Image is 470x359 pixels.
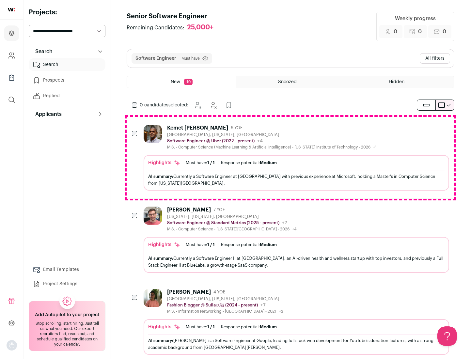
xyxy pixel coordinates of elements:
[186,160,277,165] ul: |
[186,242,215,247] div: Must have:
[167,303,258,308] p: Fashion Blogger @ Suila水啦 (2024 - present)
[221,324,277,330] div: Response potential:
[389,80,404,84] span: Hidden
[231,125,243,131] span: 6 YOE
[31,110,62,118] p: Applicants
[167,214,297,219] div: [US_STATE], [US_STATE], [GEOGRAPHIC_DATA]
[127,24,184,32] span: Remaining Candidates:
[135,55,176,62] button: Software Engineer
[213,207,225,212] span: 7 YOE
[4,25,19,41] a: Projects
[167,289,211,295] div: [PERSON_NAME]
[4,48,19,63] a: Company and ATS Settings
[167,220,279,226] p: Software Engineer @ Standard Metrics (2025 - present)
[282,221,287,225] span: +7
[186,324,277,330] ul: |
[373,145,377,149] span: +1
[7,340,17,351] img: nopic.png
[395,15,436,23] div: Weekly progress
[207,242,215,247] span: 1 / 1
[140,103,168,107] span: 0 candidates
[186,324,215,330] div: Must have:
[29,8,105,17] h2: Projects:
[148,242,180,248] div: Highlights
[8,8,15,11] img: wellfound-shorthand-0d5821cbd27db2630d0214b213865d53afaa358527fdda9d0ea32b1df1b89c2c.svg
[29,277,105,290] a: Project Settings
[186,160,215,165] div: Must have:
[257,139,263,143] span: +4
[140,102,188,108] span: selected:
[394,28,397,36] span: 0
[236,76,345,88] a: Snoozed
[186,242,277,247] ul: |
[148,324,180,330] div: Highlights
[144,125,449,191] a: Kemet [PERSON_NAME] 6 YOE [GEOGRAPHIC_DATA], [US_STATE], [GEOGRAPHIC_DATA] Software Engineer @ Ub...
[207,161,215,165] span: 1 / 1
[148,256,173,260] span: AI summary:
[29,45,105,58] button: Search
[207,325,215,329] span: 1 / 1
[221,242,277,247] div: Response potential:
[148,255,445,269] div: Currently a Software Engineer II at [GEOGRAPHIC_DATA], an AI-driven health and wellness startup w...
[167,125,228,131] div: Kemet [PERSON_NAME]
[167,226,297,232] div: M.S. - Computer Science - [US_STATE][GEOGRAPHIC_DATA] - 2026
[144,289,449,355] a: [PERSON_NAME] 4 YOE [GEOGRAPHIC_DATA], [US_STATE], [GEOGRAPHIC_DATA] Fashion Blogger @ Suila水啦 (2...
[148,338,173,343] span: AI summary:
[167,132,377,137] div: [GEOGRAPHIC_DATA], [US_STATE], [GEOGRAPHIC_DATA]
[278,80,297,84] span: Snoozed
[207,99,220,112] button: Hide
[167,138,255,144] p: Software Engineer @ Uber (2022 - present)
[144,207,162,225] img: 0fb184815f518ed3bcaf4f46c87e3bafcb34ea1ec747045ab451f3ffb05d485a
[29,58,105,71] a: Search
[191,99,204,112] button: Snooze
[260,325,277,329] span: Medium
[171,80,180,84] span: New
[7,340,17,351] button: Open dropdown
[144,289,162,307] img: 322c244f3187aa81024ea13e08450523775794405435f85740c15dbe0cd0baab.jpg
[29,89,105,102] a: Replied
[260,242,277,247] span: Medium
[443,28,446,36] span: 0
[437,326,457,346] iframe: Help Scout Beacon - Open
[4,70,19,86] a: Company Lists
[35,312,99,318] h2: Add Autopilot to your project
[29,301,105,351] a: Add Autopilot to your project Stop scrolling, start hiring. Just tell us what you need. Our exper...
[29,108,105,121] button: Applicants
[33,321,101,347] div: Stop scrolling, start hiring. Just tell us what you need. Our expert recruiters find, reach out, ...
[260,303,266,307] span: +7
[29,263,105,276] a: Email Templates
[148,160,180,166] div: Highlights
[213,289,225,295] span: 4 YOE
[345,76,454,88] a: Hidden
[144,125,162,143] img: 1d26598260d5d9f7a69202d59cf331847448e6cffe37083edaed4f8fc8795bfe
[127,12,220,21] h1: Senior Software Engineer
[148,174,173,179] span: AI summary:
[222,99,235,112] button: Add to Prospects
[184,79,193,85] span: 10
[292,227,297,231] span: +4
[148,337,445,351] div: [PERSON_NAME] is a Software Engineer at Google, leading full stack web development for YouTube's ...
[167,207,211,213] div: [PERSON_NAME]
[260,161,277,165] span: Medium
[144,207,449,273] a: [PERSON_NAME] 7 YOE [US_STATE], [US_STATE], [GEOGRAPHIC_DATA] Software Engineer @ Standard Metric...
[31,48,53,55] p: Search
[420,53,450,64] button: All filters
[29,74,105,87] a: Prospects
[187,23,213,32] div: 25,000+
[167,296,283,302] div: [GEOGRAPHIC_DATA], [US_STATE], [GEOGRAPHIC_DATA]
[167,309,283,314] div: M.S. - Information Networking - [GEOGRAPHIC_DATA] - 2021
[148,173,445,187] div: Currently a Software Engineer at [GEOGRAPHIC_DATA] with previous experience at Microsoft, holding...
[221,160,277,165] div: Response potential:
[181,56,200,61] span: Must have
[418,28,422,36] span: 0
[167,145,377,150] div: M.S. - Computer Science (Machine Learning & Artificial Intelligence) - [US_STATE] Institute of Te...
[279,309,283,313] span: +2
